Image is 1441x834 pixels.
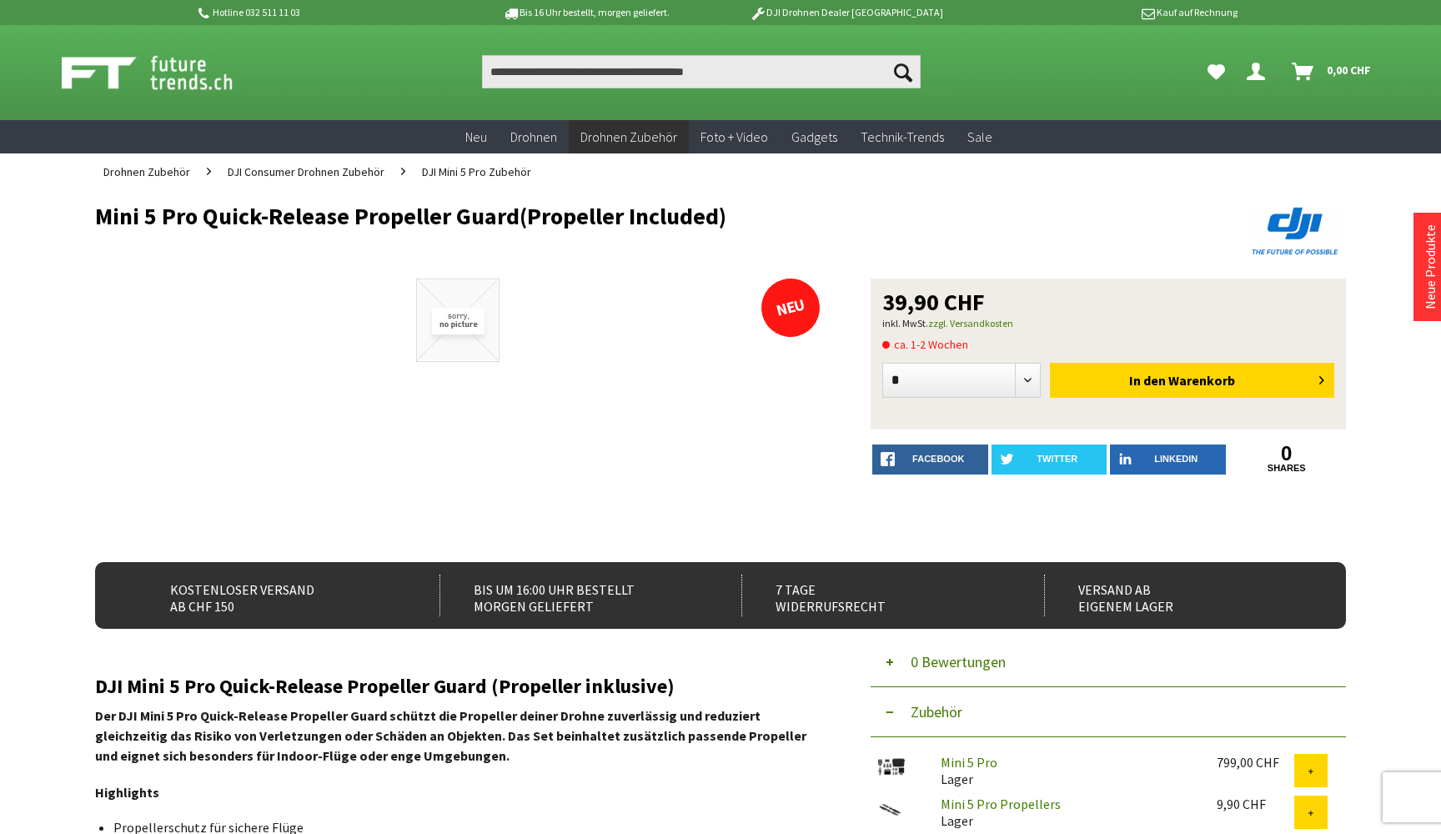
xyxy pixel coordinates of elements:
[195,3,455,23] p: Hotline 032 511 11 03
[1050,363,1334,398] button: In den Warenkorb
[872,445,988,475] a: facebook
[741,575,1007,616] div: 7 Tage Widerrufsrecht
[861,128,944,145] span: Technik-Trends
[414,153,540,190] a: DJI Mini 5 Pro Zubehör
[580,128,677,145] span: Drohnen Zubehör
[103,164,190,179] span: Drohnen Zubehör
[416,279,500,362] img: Mini 5 Pro Quick-Release Propeller Guard(Propeller Included)
[219,153,393,190] a: DJI Consumer Drohnen Zubehör
[871,637,1346,687] button: 0 Bewertungen
[927,796,1203,829] div: Lager
[941,754,997,771] a: Mini 5 Pro
[455,3,715,23] p: Bis 16 Uhr bestellt, morgen geliefert.
[569,120,689,154] a: Drohnen Zubehör
[886,55,921,88] button: Suchen
[956,120,1004,154] a: Sale
[95,784,159,801] strong: Highlights
[62,52,269,93] img: Shop Futuretrends - zur Startseite wechseln
[871,754,912,781] img: Mini 5 Pro
[95,153,198,190] a: Drohnen Zubehör
[1110,445,1226,475] a: LinkedIn
[1168,372,1235,389] span: Warenkorb
[1044,575,1310,616] div: Versand ab eigenem Lager
[967,128,992,145] span: Sale
[1037,454,1077,464] span: twitter
[510,128,557,145] span: Drohnen
[1229,463,1345,474] a: shares
[882,314,1334,334] p: inkl. MwSt.
[95,676,821,697] h2: DJI Mini 5 Pro Quick-Release Propeller Guard (Propeller inklusive)
[439,575,705,616] div: Bis um 16:00 Uhr bestellt Morgen geliefert
[422,164,531,179] span: DJI Mini 5 Pro Zubehör
[454,120,499,154] a: Neu
[1154,454,1197,464] span: LinkedIn
[499,120,569,154] a: Drohnen
[882,290,985,314] span: 39,90 CHF
[1217,754,1294,771] div: 799,00 CHF
[700,128,768,145] span: Foto + Video
[791,128,837,145] span: Gadgets
[992,445,1107,475] a: twitter
[928,317,1013,329] a: zzgl. Versandkosten
[941,796,1061,812] a: Mini 5 Pro Propellers
[1246,203,1346,259] img: DJI
[1129,372,1166,389] span: In den
[1229,445,1345,463] a: 0
[912,454,964,464] span: facebook
[849,120,956,154] a: Technik-Trends
[716,3,977,23] p: DJI Drohnen Dealer [GEOGRAPHIC_DATA]
[228,164,384,179] span: DJI Consumer Drohnen Zubehör
[1240,55,1278,88] a: Dein Konto
[482,55,921,88] input: Produkt, Marke, Kategorie, EAN, Artikelnummer…
[95,707,806,764] strong: Der DJI Mini 5 Pro Quick-Release Propeller Guard schützt die Propeller deiner Drohne zuverlässig ...
[1285,55,1379,88] a: Warenkorb
[780,120,849,154] a: Gadgets
[871,796,912,823] img: Mini 5 Pro Propellers
[689,120,780,154] a: Foto + Video
[977,3,1237,23] p: Kauf auf Rechnung
[1217,796,1294,812] div: 9,90 CHF
[137,575,403,616] div: Kostenloser Versand ab CHF 150
[882,334,968,354] span: ca. 1-2 Wochen
[1422,224,1438,309] a: Neue Produkte
[1327,57,1371,83] span: 0,00 CHF
[927,754,1203,787] div: Lager
[1199,55,1233,88] a: Meine Favoriten
[871,687,1346,737] button: Zubehör
[465,128,487,145] span: Neu
[95,203,1096,229] h1: Mini 5 Pro Quick-Release Propeller Guard(Propeller Included)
